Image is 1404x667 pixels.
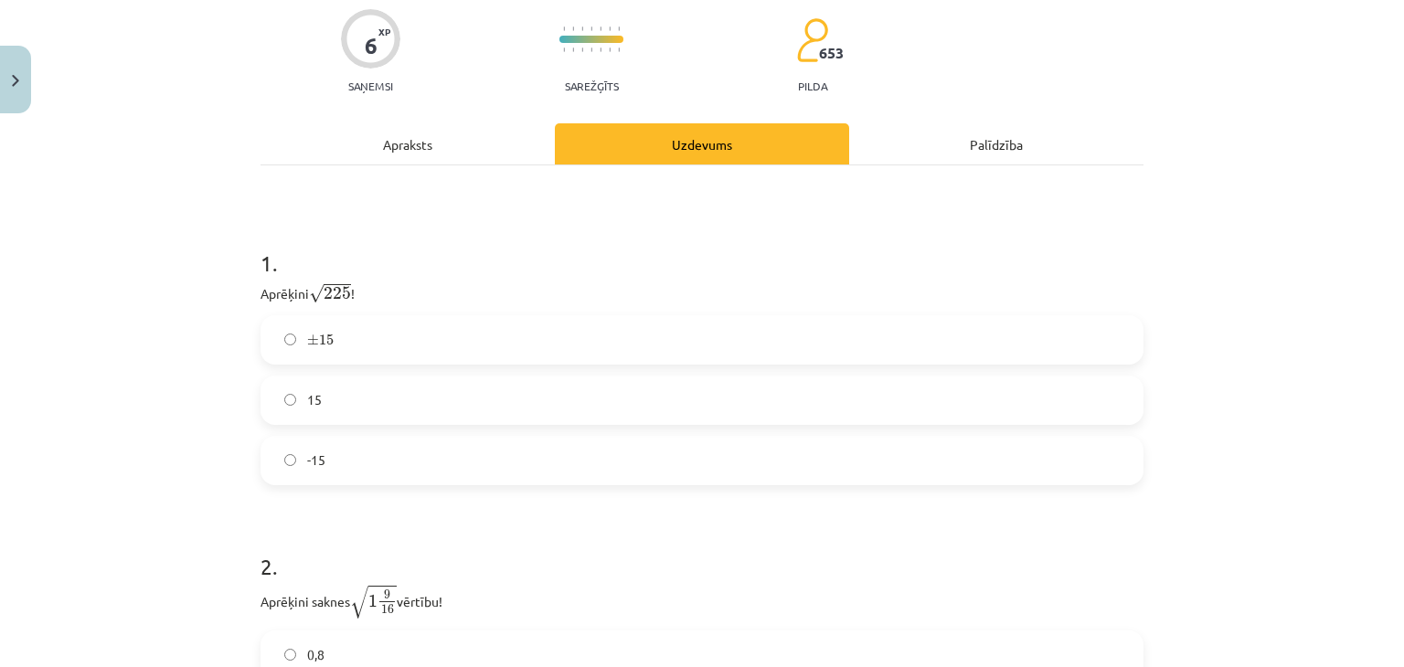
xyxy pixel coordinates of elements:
h1: 1 . [261,218,1143,275]
div: 6 [365,33,378,58]
p: Aprēķini ! [261,281,1143,304]
img: icon-short-line-57e1e144782c952c97e751825c79c345078a6d821885a25fce030b3d8c18986b.svg [618,48,620,52]
span: 225 [324,287,351,300]
span: 0,8 [307,645,324,664]
img: icon-short-line-57e1e144782c952c97e751825c79c345078a6d821885a25fce030b3d8c18986b.svg [590,48,592,52]
img: icon-close-lesson-0947bae3869378f0d4975bcd49f059093ad1ed9edebbc8119c70593378902aed.svg [12,75,19,87]
div: Uzdevums [555,123,849,164]
span: √ [309,284,324,303]
span: 15 [319,334,334,345]
img: icon-short-line-57e1e144782c952c97e751825c79c345078a6d821885a25fce030b3d8c18986b.svg [581,26,583,31]
img: icon-short-line-57e1e144782c952c97e751825c79c345078a6d821885a25fce030b3d8c18986b.svg [590,26,592,31]
span: 653 [819,45,844,61]
span: -15 [307,450,325,470]
span: 1 [368,595,378,608]
img: icon-short-line-57e1e144782c952c97e751825c79c345078a6d821885a25fce030b3d8c18986b.svg [563,48,565,52]
div: Palīdzība [849,123,1143,164]
img: icon-short-line-57e1e144782c952c97e751825c79c345078a6d821885a25fce030b3d8c18986b.svg [572,26,574,31]
img: icon-short-line-57e1e144782c952c97e751825c79c345078a6d821885a25fce030b3d8c18986b.svg [572,48,574,52]
span: ± [307,334,319,345]
img: icon-short-line-57e1e144782c952c97e751825c79c345078a6d821885a25fce030b3d8c18986b.svg [609,48,611,52]
input: 0,8 [284,649,296,661]
p: Sarežģīts [565,79,619,92]
span: XP [378,26,390,37]
p: pilda [798,79,827,92]
span: 15 [307,390,322,409]
img: icon-short-line-57e1e144782c952c97e751825c79c345078a6d821885a25fce030b3d8c18986b.svg [600,48,601,52]
span: 9 [384,590,390,599]
img: students-c634bb4e5e11cddfef0936a35e636f08e4e9abd3cc4e673bd6f9a4125e45ecb1.svg [796,17,828,63]
img: icon-short-line-57e1e144782c952c97e751825c79c345078a6d821885a25fce030b3d8c18986b.svg [609,26,611,31]
img: icon-short-line-57e1e144782c952c97e751825c79c345078a6d821885a25fce030b3d8c18986b.svg [600,26,601,31]
input: -15 [284,454,296,466]
div: Apraksts [261,123,555,164]
img: icon-short-line-57e1e144782c952c97e751825c79c345078a6d821885a25fce030b3d8c18986b.svg [618,26,620,31]
p: Aprēķini saknes vērtību! [261,584,1143,619]
span: 16 [381,605,394,614]
img: icon-short-line-57e1e144782c952c97e751825c79c345078a6d821885a25fce030b3d8c18986b.svg [581,48,583,52]
span: √ [350,586,368,619]
img: icon-short-line-57e1e144782c952c97e751825c79c345078a6d821885a25fce030b3d8c18986b.svg [563,26,565,31]
input: 15 [284,394,296,406]
p: Saņemsi [341,79,400,92]
h1: 2 . [261,522,1143,578]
